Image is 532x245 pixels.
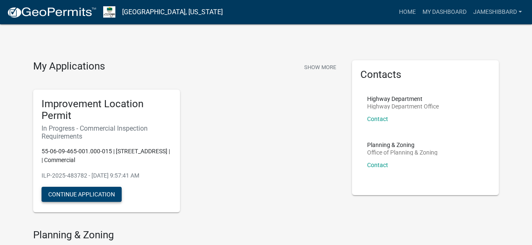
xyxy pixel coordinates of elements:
[470,4,525,20] a: jameshibbard
[42,171,172,180] p: ILP-2025-483782 - [DATE] 9:57:41 AM
[122,5,223,19] a: [GEOGRAPHIC_DATA], [US_STATE]
[367,142,438,148] p: Planning & Zoning
[367,96,439,102] p: Highway Department
[42,147,172,165] p: 55-06-09-465-001.000-015 | [STREET_ADDRESS] | | Commercial
[33,229,339,241] h4: Planning & Zoning
[42,98,172,122] h5: Improvement Location Permit
[396,4,419,20] a: Home
[367,116,388,122] a: Contact
[42,187,122,202] button: Continue Application
[367,150,438,155] p: Office of Planning & Zoning
[360,69,490,81] h5: Contacts
[367,103,439,109] p: Highway Department Office
[42,124,172,140] h6: In Progress - Commercial Inspection Requirements
[367,162,388,168] a: Contact
[419,4,470,20] a: My Dashboard
[301,60,339,74] button: Show More
[103,6,115,18] img: Morgan County, Indiana
[33,60,105,73] h4: My Applications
